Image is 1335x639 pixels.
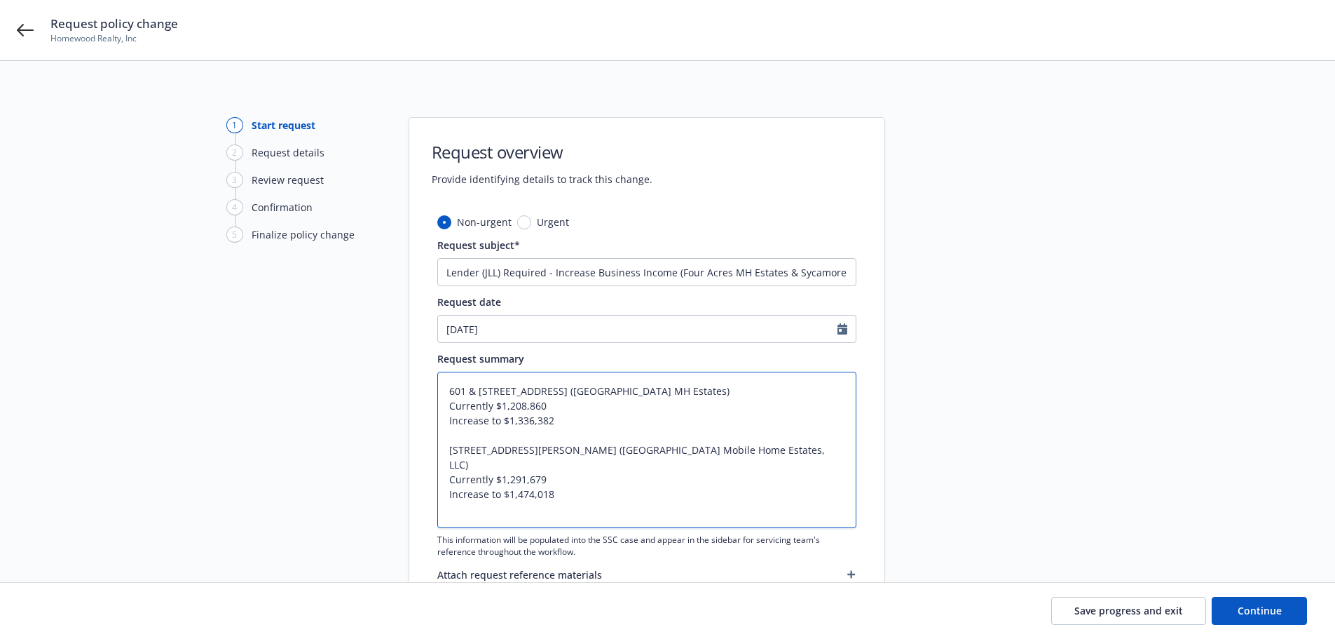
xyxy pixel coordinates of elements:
h1: Request overview [432,140,652,163]
div: Confirmation [252,200,313,215]
span: Request subject* [437,238,520,252]
span: Non-urgent [457,215,512,229]
input: The subject will appear in the summary list view for quick reference. [437,258,856,286]
div: 4 [226,199,243,215]
svg: Calendar [837,323,847,335]
span: Request date [437,295,501,309]
span: Attach request reference materials [437,567,602,582]
span: This information will be populated into the SSC case and appear in the sidebar for servicing team... [437,534,856,558]
textarea: 601 & [STREET_ADDRESS] ([GEOGRAPHIC_DATA] MH Estates) Currently $1,208,860 Increase to $1,336,382... [437,372,856,528]
input: MM/DD/YYYY [438,316,837,342]
div: 3 [226,172,243,188]
div: 5 [226,227,243,243]
span: Homewood Realty, Inc [50,32,178,45]
div: Request details [252,145,324,160]
span: Request policy change [50,15,178,32]
div: Review request [252,173,324,187]
span: Urgent [537,215,569,229]
div: 1 [226,117,243,133]
span: Continue [1238,604,1282,617]
span: Request summary [437,352,524,365]
div: Finalize policy change [252,227,355,242]
input: Non-urgent [437,215,451,229]
button: Continue [1212,597,1307,625]
span: Provide identifying details to track this change. [432,172,652,187]
span: Save progress and exit [1074,604,1183,617]
div: 2 [226,144,243,161]
div: Start request [252,118,315,133]
input: Urgent [517,215,531,229]
button: Save progress and exit [1051,597,1206,625]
